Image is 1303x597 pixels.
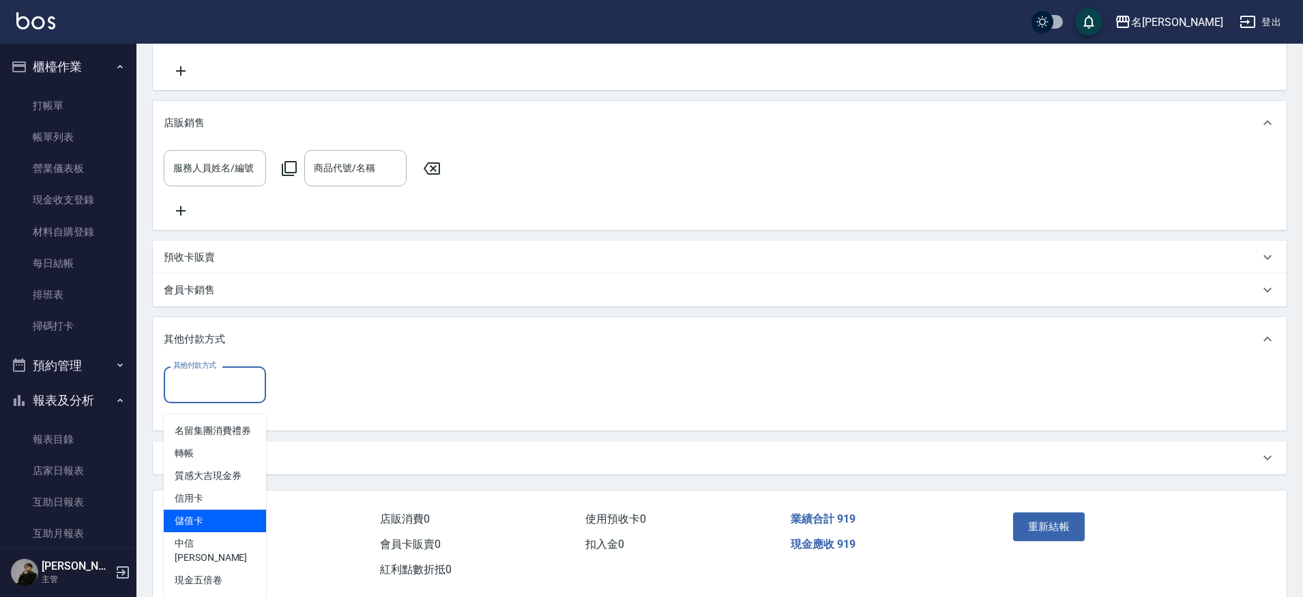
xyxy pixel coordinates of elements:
[5,49,131,85] button: 櫃檯作業
[5,310,131,342] a: 掃碼打卡
[164,250,215,265] p: 預收卡販賣
[164,487,266,510] span: 信用卡
[153,317,1287,361] div: 其他付款方式
[5,184,131,216] a: 現金收支登錄
[585,512,646,525] span: 使用預收卡 0
[791,512,855,525] span: 業績合計 919
[5,279,131,310] a: 排班表
[380,538,441,551] span: 會員卡販賣 0
[585,538,624,551] span: 扣入金 0
[16,12,55,29] img: Logo
[164,332,225,347] p: 其他付款方式
[1075,8,1102,35] button: save
[1109,8,1229,36] button: 名[PERSON_NAME]
[5,383,131,418] button: 報表及分析
[173,360,216,370] label: 其他付款方式
[164,532,266,569] span: 中信[PERSON_NAME]
[5,216,131,248] a: 材料自購登錄
[5,424,131,455] a: 報表目錄
[164,116,205,130] p: 店販銷售
[164,510,266,532] span: 儲值卡
[1234,10,1287,35] button: 登出
[5,248,131,279] a: 每日結帳
[164,420,266,442] span: 名留集團消費禮券
[5,518,131,549] a: 互助月報表
[42,559,111,573] h5: [PERSON_NAME]
[42,573,111,585] p: 主管
[153,274,1287,306] div: 會員卡銷售
[1013,512,1085,541] button: 重新結帳
[5,348,131,383] button: 預約管理
[153,441,1287,474] div: 備註及來源
[164,569,266,592] span: 現金五倍卷
[5,153,131,184] a: 營業儀表板
[11,559,38,586] img: Person
[164,442,266,465] span: 轉帳
[164,465,266,487] span: 質感大吉現金券
[153,241,1287,274] div: 預收卡販賣
[1131,14,1223,31] div: 名[PERSON_NAME]
[164,283,215,297] p: 會員卡銷售
[153,101,1287,145] div: 店販銷售
[5,121,131,153] a: 帳單列表
[380,512,430,525] span: 店販消費 0
[791,538,855,551] span: 現金應收 919
[380,563,452,576] span: 紅利點數折抵 0
[5,455,131,486] a: 店家日報表
[5,486,131,518] a: 互助日報表
[5,90,131,121] a: 打帳單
